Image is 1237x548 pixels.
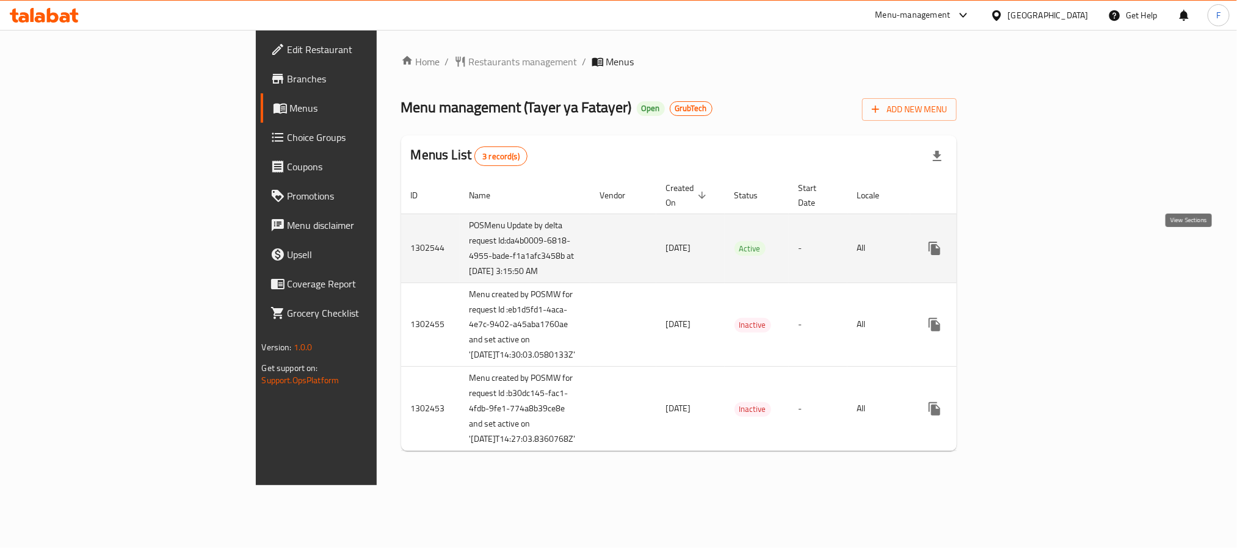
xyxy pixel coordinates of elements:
[261,269,462,298] a: Coverage Report
[294,339,313,355] span: 1.0.0
[582,54,587,69] li: /
[799,181,833,210] span: Start Date
[606,54,634,69] span: Menus
[288,42,452,57] span: Edit Restaurant
[288,247,452,262] span: Upsell
[857,188,896,203] span: Locale
[735,188,774,203] span: Status
[872,102,947,117] span: Add New Menu
[637,101,665,116] div: Open
[923,142,952,171] div: Export file
[460,367,590,451] td: Menu created by POSMW for request Id :b30dc145-fac1-4fdb-9fe1-774a8b39ce8e and set active on '[DA...
[460,214,590,283] td: POSMenu Update by delta request Id:da4b0009-6818-4955-bade-f1a1afc3458b at [DATE] 3:15:50 AM
[735,402,771,417] div: Inactive
[920,310,949,339] button: more
[401,93,632,121] span: Menu management ( Tayer ya Fatayer )
[735,242,766,256] span: Active
[637,103,665,114] span: Open
[920,234,949,263] button: more
[288,276,452,291] span: Coverage Report
[789,214,847,283] td: -
[261,152,462,181] a: Coupons
[735,241,766,256] div: Active
[288,159,452,174] span: Coupons
[475,151,527,162] span: 3 record(s)
[288,189,452,203] span: Promotions
[288,130,452,145] span: Choice Groups
[454,54,578,69] a: Restaurants management
[262,360,318,376] span: Get support on:
[469,54,578,69] span: Restaurants management
[261,64,462,93] a: Branches
[411,188,434,203] span: ID
[261,181,462,211] a: Promotions
[920,394,949,424] button: more
[847,367,910,451] td: All
[666,316,691,332] span: [DATE]
[460,283,590,367] td: Menu created by POSMW for request Id :eb1d5fd1-4aca-4e7c-9402-a45aba1760ae and set active on '[DA...
[262,339,292,355] span: Version:
[600,188,642,203] span: Vendor
[949,394,979,424] button: Change Status
[261,240,462,269] a: Upsell
[474,146,528,166] div: Total records count
[261,211,462,240] a: Menu disclaimer
[290,101,452,115] span: Menus
[401,177,1047,452] table: enhanced table
[789,367,847,451] td: -
[876,8,951,23] div: Menu-management
[666,240,691,256] span: [DATE]
[949,234,979,263] button: Change Status
[666,400,691,416] span: [DATE]
[735,318,771,333] div: Inactive
[288,71,452,86] span: Branches
[847,283,910,367] td: All
[1216,9,1221,22] span: F
[666,181,710,210] span: Created On
[401,54,957,69] nav: breadcrumb
[261,298,462,328] a: Grocery Checklist
[949,310,979,339] button: Change Status
[261,123,462,152] a: Choice Groups
[288,306,452,320] span: Grocery Checklist
[910,177,1047,214] th: Actions
[261,93,462,123] a: Menus
[1008,9,1089,22] div: [GEOGRAPHIC_DATA]
[262,372,339,388] a: Support.OpsPlatform
[670,103,712,114] span: GrubTech
[470,188,507,203] span: Name
[288,218,452,233] span: Menu disclaimer
[789,283,847,367] td: -
[862,98,957,121] button: Add New Menu
[735,402,771,416] span: Inactive
[261,35,462,64] a: Edit Restaurant
[847,214,910,283] td: All
[735,318,771,332] span: Inactive
[411,146,528,166] h2: Menus List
